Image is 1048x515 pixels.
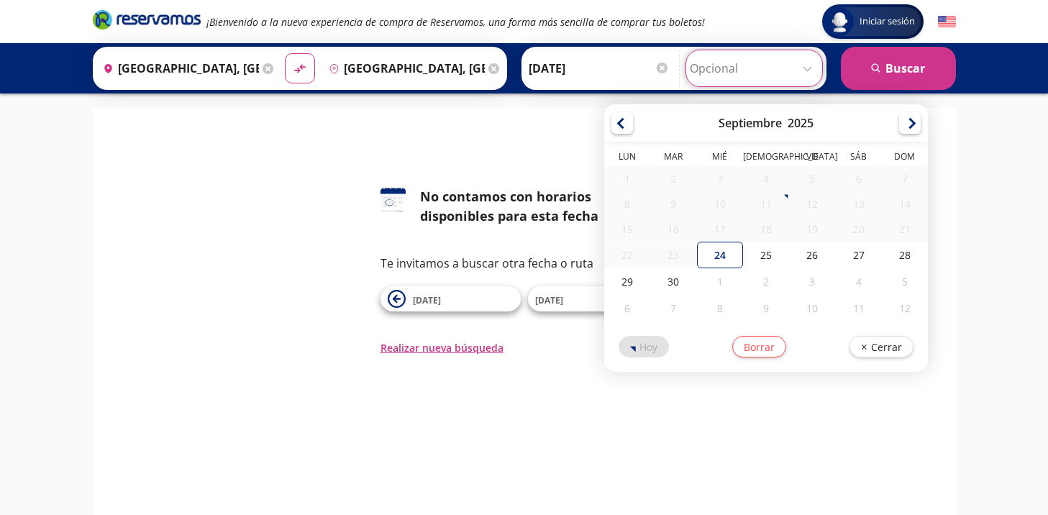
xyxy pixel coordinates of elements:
[849,336,913,357] button: Cerrar
[788,115,814,131] div: 2025
[650,268,696,295] div: 30-Sep-25
[604,268,650,295] div: 29-Sep-25
[697,191,743,217] div: 10-Sep-25
[789,268,835,295] div: 03-Oct-25
[528,286,668,311] button: [DATE]
[604,242,650,268] div: 22-Sep-25
[836,166,882,191] div: 06-Sep-25
[619,336,669,357] button: Hoy
[743,217,789,242] div: 18-Sep-25
[697,217,743,242] div: 17-Sep-25
[789,166,835,191] div: 05-Sep-25
[882,295,928,322] div: 12-Oct-25
[836,217,882,242] div: 20-Sep-25
[604,150,650,166] th: Lunes
[743,191,789,217] div: 11-Sep-25
[743,295,789,322] div: 09-Oct-25
[93,9,201,35] a: Brand Logo
[697,295,743,322] div: 08-Oct-25
[789,191,835,217] div: 12-Sep-25
[882,150,928,166] th: Domingo
[650,150,696,166] th: Martes
[529,50,670,86] input: Elegir Fecha
[938,13,956,31] button: English
[882,268,928,295] div: 05-Oct-25
[836,150,882,166] th: Sábado
[743,268,789,295] div: 02-Oct-25
[381,255,668,272] p: Te invitamos a buscar otra fecha o ruta
[882,242,928,268] div: 28-Sep-25
[93,9,201,30] i: Brand Logo
[604,166,650,191] div: 01-Sep-25
[854,14,921,29] span: Iniciar sesión
[732,336,786,357] button: Borrar
[719,115,782,131] div: Septiembre
[604,295,650,322] div: 06-Oct-25
[836,191,882,217] div: 13-Sep-25
[604,191,650,217] div: 08-Sep-25
[697,268,743,295] div: 01-Oct-25
[882,191,928,217] div: 14-Sep-25
[789,150,835,166] th: Viernes
[535,294,563,306] span: [DATE]
[413,294,441,306] span: [DATE]
[420,187,668,226] div: No contamos con horarios disponibles para esta fecha
[743,150,789,166] th: Jueves
[789,242,835,268] div: 26-Sep-25
[650,166,696,191] div: 02-Sep-25
[789,295,835,322] div: 10-Oct-25
[836,268,882,295] div: 04-Oct-25
[697,166,743,191] div: 03-Sep-25
[650,217,696,242] div: 16-Sep-25
[650,242,696,268] div: 23-Sep-25
[650,191,696,217] div: 09-Sep-25
[789,217,835,242] div: 19-Sep-25
[882,166,928,191] div: 07-Sep-25
[743,242,789,268] div: 25-Sep-25
[743,166,789,191] div: 04-Sep-25
[650,295,696,322] div: 07-Oct-25
[381,340,504,355] button: Realizar nueva búsqueda
[836,242,882,268] div: 27-Sep-25
[97,50,259,86] input: Buscar Origen
[836,295,882,322] div: 11-Oct-25
[604,217,650,242] div: 15-Sep-25
[841,47,956,90] button: Buscar
[381,286,521,311] button: [DATE]
[206,15,705,29] em: ¡Bienvenido a la nueva experiencia de compra de Reservamos, una forma más sencilla de comprar tus...
[697,150,743,166] th: Miércoles
[690,50,819,86] input: Opcional
[697,242,743,268] div: 24-Sep-25
[323,50,485,86] input: Buscar Destino
[882,217,928,242] div: 21-Sep-25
